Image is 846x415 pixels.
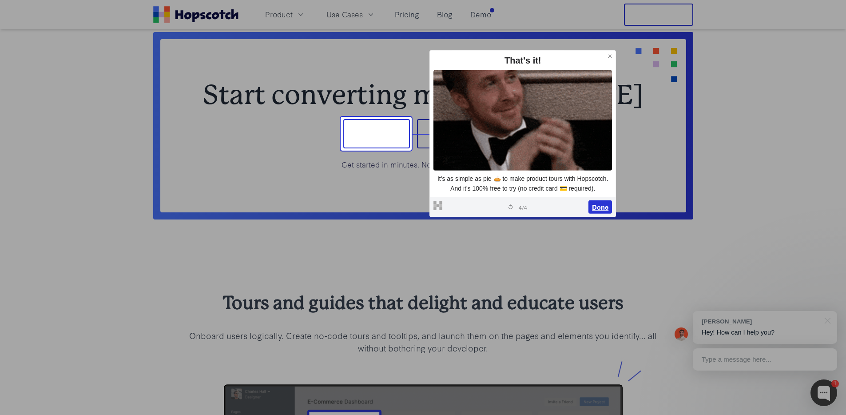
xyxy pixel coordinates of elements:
[326,9,363,20] span: Use Cases
[467,7,495,22] a: Demo
[675,327,688,341] img: Mark Spera
[519,203,527,211] span: 4 / 4
[260,7,310,22] button: Product
[433,70,612,171] img: ajpudw2vjcvieb6wjdei.gif
[182,291,665,315] h2: Tours and guides that delight and educate users
[702,328,828,337] p: Hey! How can I help you?
[153,6,238,23] a: Home
[343,119,410,148] button: Sign up
[265,9,293,20] span: Product
[693,348,837,371] div: Type a message here...
[321,7,381,22] button: Use Cases
[433,174,612,193] p: It's as simple as pie 🥧 to make product tours with Hopscotch. And it's 100% free to try (no credi...
[417,119,503,148] button: Book a demo
[624,4,693,26] button: Free Trial
[189,82,658,108] h2: Start converting more trials [DATE]
[189,159,658,170] p: Get started in minutes. No credit card required.
[433,54,612,67] div: That's it!
[182,329,665,354] p: Onboard users logically. Create no-code tours and tooltips, and launch them on the pages and elem...
[391,7,423,22] a: Pricing
[831,380,839,387] div: 1
[433,7,456,22] a: Blog
[588,200,612,214] button: Done
[702,317,819,326] div: [PERSON_NAME]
